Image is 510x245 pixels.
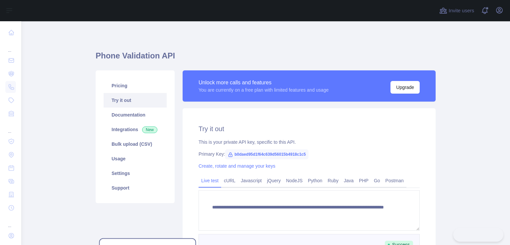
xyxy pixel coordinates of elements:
[371,175,383,186] a: Go
[5,40,16,53] div: ...
[199,151,420,157] div: Primary Key:
[199,79,329,87] div: Unlock more calls and features
[199,163,275,169] a: Create, rotate and manage your keys
[104,93,167,108] a: Try it out
[142,126,157,133] span: New
[104,181,167,195] a: Support
[221,175,238,186] a: cURL
[225,149,308,159] span: b0daed95d1f64c639d56015b4918c1c5
[104,122,167,137] a: Integrations New
[238,175,264,186] a: Javascript
[438,5,475,16] button: Invite users
[5,215,16,228] div: ...
[5,121,16,134] div: ...
[449,7,474,15] span: Invite users
[104,166,167,181] a: Settings
[199,139,420,145] div: This is your private API key, specific to this API.
[305,175,325,186] a: Python
[199,87,329,93] div: You are currently on a free plan with limited features and usage
[104,137,167,151] a: Bulk upload (CSV)
[341,175,357,186] a: Java
[199,175,221,186] a: Live test
[199,124,420,133] h2: Try it out
[104,78,167,93] a: Pricing
[104,108,167,122] a: Documentation
[283,175,305,186] a: NodeJS
[383,175,406,186] a: Postman
[104,151,167,166] a: Usage
[356,175,371,186] a: PHP
[264,175,283,186] a: jQuery
[325,175,341,186] a: Ruby
[96,50,436,66] h1: Phone Validation API
[453,228,503,242] iframe: Toggle Customer Support
[390,81,420,94] button: Upgrade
